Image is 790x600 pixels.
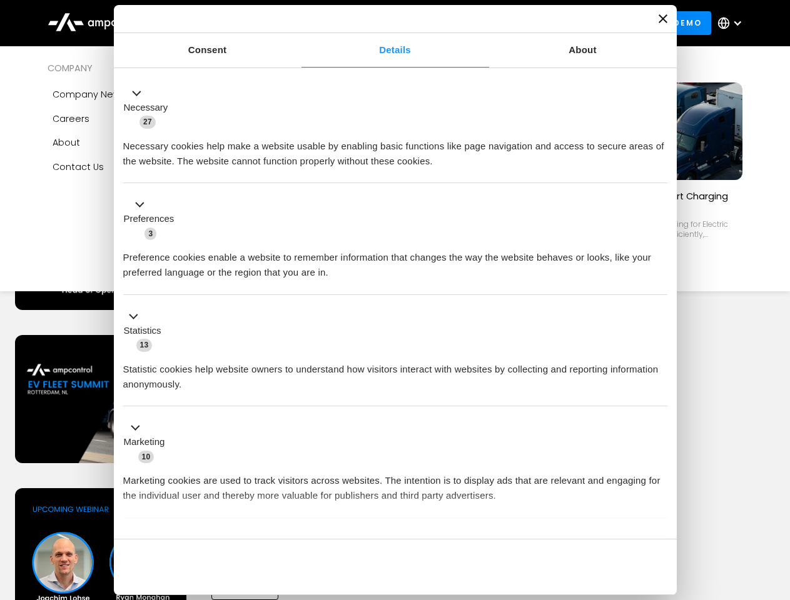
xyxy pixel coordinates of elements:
span: 3 [144,227,156,240]
span: 27 [139,116,156,128]
div: Careers [53,112,89,126]
button: Preferences (3) [123,197,182,241]
label: Statistics [124,324,161,338]
button: Statistics (13) [123,309,169,352]
a: Careers [48,107,203,131]
div: About [53,136,80,149]
a: Contact Us [48,155,203,179]
button: Necessary (27) [123,86,176,129]
div: Necessary cookies help make a website usable by enabling basic functions like page navigation and... [123,129,667,169]
a: Details [301,33,489,67]
span: 2 [206,534,218,546]
div: Contact Us [53,160,104,174]
div: Company news [53,87,126,101]
label: Marketing [124,435,165,449]
label: Preferences [124,212,175,226]
div: Preference cookies enable a website to remember information that changes the way the website beha... [123,241,667,280]
span: 10 [138,451,154,463]
div: Statistic cookies help website owners to understand how visitors interact with websites by collec... [123,352,667,392]
button: Close banner [659,14,667,23]
a: Consent [114,33,301,67]
a: About [489,33,677,67]
div: Marketing cookies are used to track visitors across websites. The intention is to display ads tha... [123,464,667,503]
a: About [48,131,203,154]
a: Company news [48,82,203,106]
button: Okay [487,549,667,585]
div: COMPANY [48,61,203,75]
button: Marketing (10) [123,421,173,464]
span: 13 [136,339,153,351]
label: Necessary [124,101,168,115]
button: Unclassified (2) [123,532,226,547]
